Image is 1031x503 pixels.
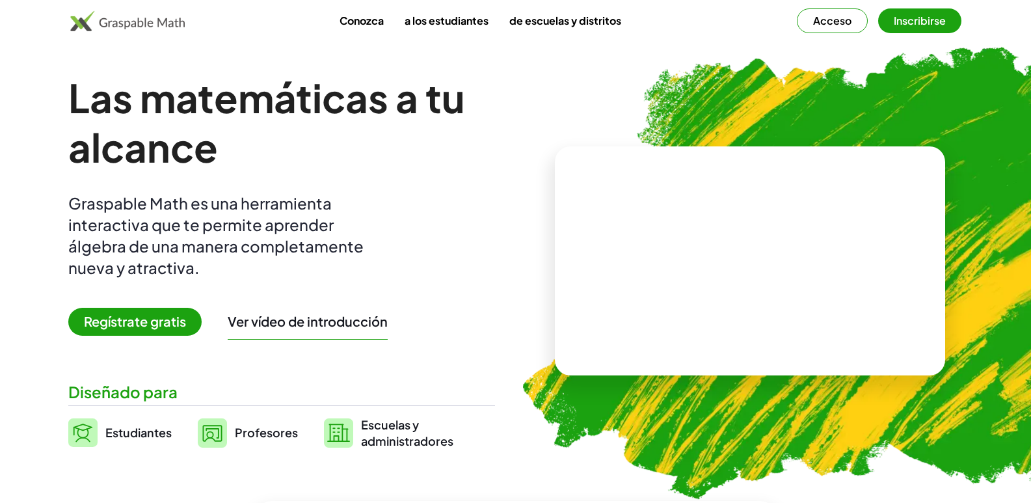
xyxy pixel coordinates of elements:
[68,416,172,449] a: Estudiantes
[235,425,298,440] font: Profesores
[198,418,227,448] img: svg%3e
[509,14,621,27] font: de escuelas y distritos
[198,416,298,449] a: Profesores
[394,8,499,33] a: a los estudiantes
[329,8,394,33] a: Conozca
[324,418,353,448] img: svg%3e
[68,418,98,447] img: svg%3e
[68,193,364,277] font: Graspable Math es una herramienta interactiva que te permite aprender álgebra de una manera compl...
[68,73,465,171] font: Las matemáticas a tu alcance
[499,8,632,33] a: de escuelas y distritos
[84,313,186,329] font: Regístrate gratis
[105,425,172,440] font: Estudiantes
[797,8,868,33] button: Acceso
[228,313,388,329] font: Ver vídeo de introducción
[361,417,419,432] font: Escuelas y
[813,14,851,27] font: Acceso
[652,212,848,310] video: ¿Qué es esto? Es notación matemática dinámica. Esta notación desempeña un papel fundamental en có...
[405,14,489,27] font: a los estudiantes
[894,14,946,27] font: Inscribirse
[361,433,453,448] font: administradores
[878,8,961,33] button: Inscribirse
[68,382,178,401] font: Diseñado para
[340,14,384,27] font: Conozca
[228,313,388,330] button: Ver vídeo de introducción
[324,416,453,449] a: Escuelas yadministradores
